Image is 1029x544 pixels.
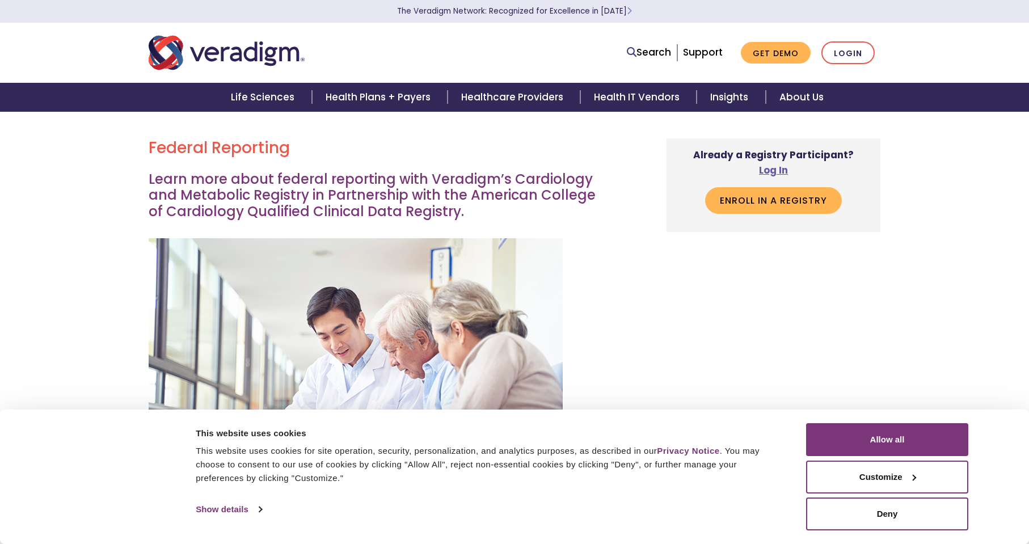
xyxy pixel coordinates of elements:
[683,45,723,59] a: Support
[196,501,262,518] a: Show details
[149,238,563,515] img: knowledge-federal-reporting.jpg
[149,138,612,158] h2: Federal Reporting
[759,163,788,177] a: Log In
[657,446,719,456] a: Privacy Notice
[217,83,311,112] a: Life Sciences
[766,83,837,112] a: About Us
[693,148,854,177] strong: Already a Registry Participant?
[149,171,612,220] h3: Learn more about federal reporting with Veradigm’s Cardiology and Metabolic Registry in Partnersh...
[806,423,968,456] button: Allow all
[580,83,697,112] a: Health IT Vendors
[397,6,632,16] a: The Veradigm Network: Recognized for Excellence in [DATE]Learn More
[196,444,781,485] div: This website uses cookies for site operation, security, personalization, and analytics purposes, ...
[312,83,448,112] a: Health Plans + Payers
[627,45,671,60] a: Search
[196,427,781,440] div: This website uses cookies
[627,6,632,16] span: Learn More
[806,461,968,494] button: Customize
[741,42,811,64] a: Get Demo
[806,497,968,530] button: Deny
[821,41,875,65] a: Login
[149,34,305,71] img: Veradigm logo
[705,187,842,213] a: Enroll in a registry
[697,83,765,112] a: Insights
[448,83,580,112] a: Healthcare Providers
